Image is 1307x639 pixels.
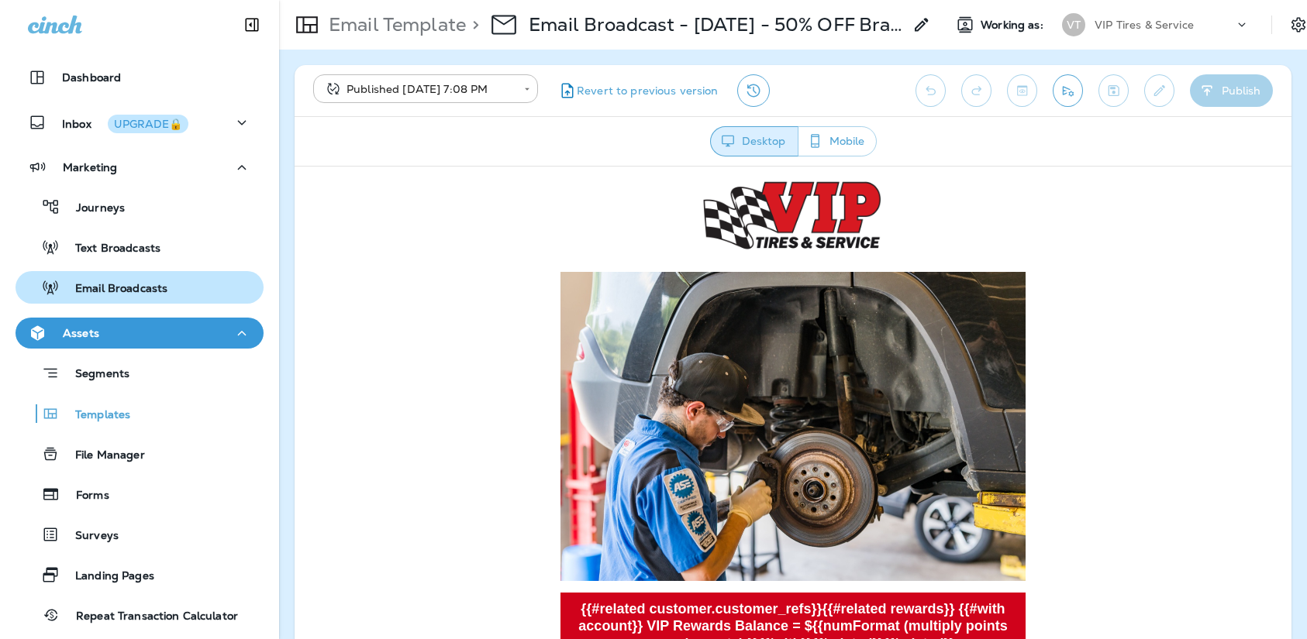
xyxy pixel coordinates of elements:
[16,478,264,510] button: Forms
[60,201,125,216] p: Journeys
[16,438,264,470] button: File Manager
[266,426,731,494] a: {{#related customer.customer_refs}}{{#related rewards}} {{#with account}} VIP Rewards Balance = $...
[16,271,264,304] button: Email Broadcasts
[322,13,466,36] p: Email Template
[737,74,770,107] button: View Changelog
[60,529,119,544] p: Surveys
[16,152,264,183] button: Marketing
[1053,74,1083,107] button: Send test email
[230,9,274,40] button: Collapse Sidebar
[284,435,712,485] strong: {{#related customer.customer_refs}}{{#related rewards}} {{#with account}} VIP Rewards Balance = $...
[577,84,719,98] span: Revert to previous version
[16,558,264,591] button: Landing Pages
[550,74,725,107] button: Revert to previous version
[16,397,264,430] button: Templates
[60,448,145,463] p: File Manager
[529,13,903,36] p: Email Broadcast - [DATE] - 50% OFF Brake Pads - Enrolled
[114,119,182,129] div: UPGRADE🔒
[60,242,160,256] p: Text Broadcasts
[981,19,1047,32] span: Working as:
[60,489,109,503] p: Forms
[324,81,513,97] div: Published [DATE] 7:08 PM
[266,105,731,414] img: Stratham-NH_7.21.22-90-large.jpg
[16,599,264,631] button: Repeat Transaction Calculator
[60,610,238,624] p: Repeat Transaction Calculator
[16,191,264,223] button: Journeys
[16,318,264,349] button: Assets
[60,282,167,297] p: Email Broadcasts
[63,161,117,173] p: Marketing
[60,569,154,584] p: Landing Pages
[62,115,188,131] p: Inbox
[60,408,130,423] p: Templates
[16,62,264,93] button: Dashboard
[16,107,264,138] button: InboxUPGRADE🔒
[402,8,595,90] img: VIP-Logo-Cinch.png
[1095,19,1194,31] p: VIP Tires & Service
[529,13,903,36] div: Email Broadcast - Aug 25 2025 - 50% OFF Brake Pads - Enrolled
[16,356,264,390] button: Segments
[63,327,99,339] p: Assets
[108,115,188,133] button: UPGRADE🔒
[60,367,129,383] p: Segments
[16,231,264,263] button: Text Broadcasts
[710,126,798,156] button: Desktop
[798,126,877,156] button: Mobile
[62,71,121,84] p: Dashboard
[16,518,264,551] button: Surveys
[1062,13,1085,36] div: VT
[466,13,479,36] p: >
